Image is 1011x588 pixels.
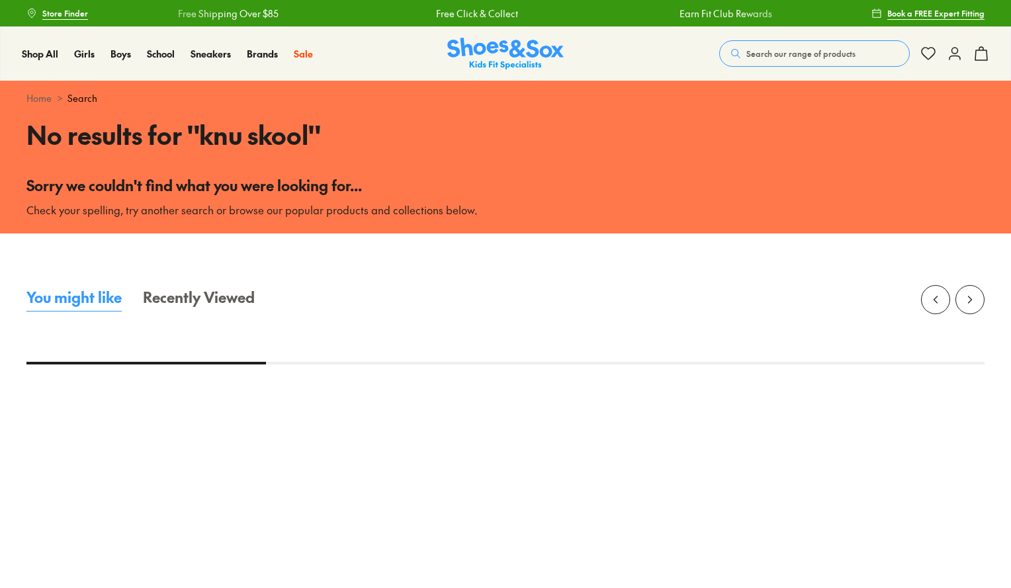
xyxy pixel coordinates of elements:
a: Sneakers [191,47,231,61]
span: Search our range of products [746,48,856,60]
span: Brands [247,47,278,60]
span: Search [67,91,97,105]
h1: No results for " knu skool " [26,116,985,153]
a: Shoes & Sox [447,38,564,70]
p: Sorry we couldn't find what you were looking for... [26,175,985,196]
a: Shop All [22,47,58,61]
a: Free Shipping Over $85 [168,7,269,21]
a: Girls [74,47,95,61]
span: Book a FREE Expert Fitting [887,7,985,19]
button: Recently Viewed [143,286,255,312]
button: You might like [26,286,122,312]
p: Check your spelling, try another search or browse our popular products and collections below. [26,202,985,218]
span: School [147,47,175,60]
span: Girls [74,47,95,60]
img: SNS_Logo_Responsive.svg [447,38,564,70]
a: Brands [247,47,278,61]
span: Sneakers [191,47,231,60]
span: Shop All [22,47,58,60]
a: Book a FREE Expert Fitting [871,1,985,25]
a: Free Click & Collect [426,7,508,21]
button: Search our range of products [719,40,910,67]
a: Home [26,91,52,105]
a: School [147,47,175,61]
span: Sale [294,47,313,60]
a: Sale [294,47,313,61]
span: Boys [110,47,131,60]
span: Store Finder [42,7,88,19]
a: Store Finder [26,1,88,25]
div: > [26,91,985,105]
a: Earn Fit Club Rewards [670,7,762,21]
a: Boys [110,47,131,61]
